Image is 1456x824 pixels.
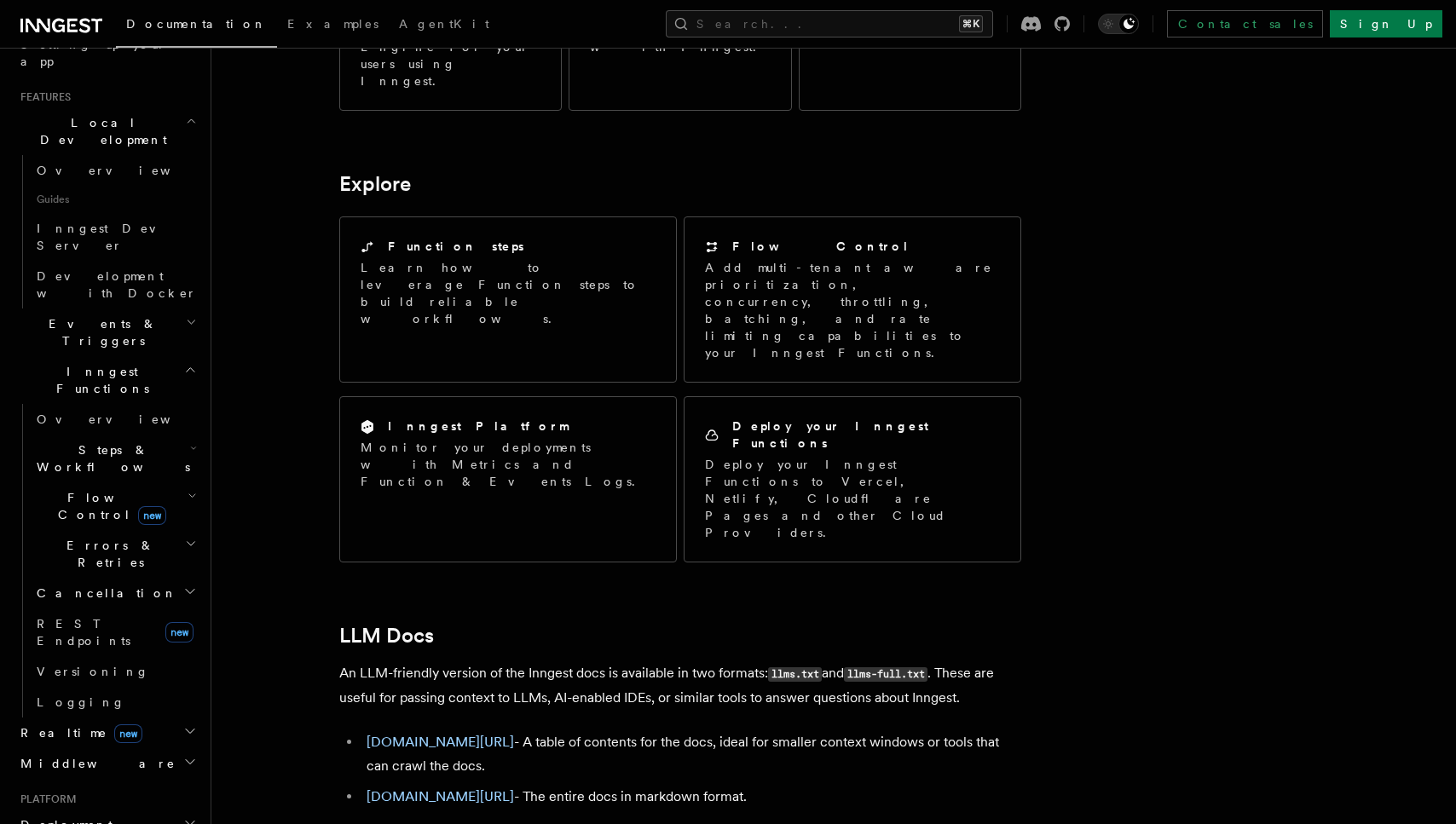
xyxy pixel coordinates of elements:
[30,404,200,435] a: Overview
[14,404,200,717] div: Inngest Functions
[339,661,1021,710] p: An LLM-friendly version of the Inngest docs is available in two formats: and . These are useful f...
[14,308,200,356] button: Events & Triggers
[30,482,200,530] button: Flow Controlnew
[37,269,197,300] span: Development with Docker
[14,724,142,741] span: Realtime
[30,261,200,308] a: Development with Docker
[361,730,1021,778] li: - A table of contents for the docs, ideal for smaller context windows or tools that can crawl the...
[339,624,434,648] a: LLM Docs
[37,164,212,177] span: Overview
[37,222,182,252] span: Inngest Dev Server
[30,213,200,261] a: Inngest Dev Server
[14,29,200,77] a: Setting up your app
[705,456,1000,541] p: Deploy your Inngest Functions to Vercel, Netlify, Cloudflare Pages and other Cloud Providers.
[30,687,200,717] a: Logging
[339,172,411,196] a: Explore
[1330,10,1442,37] a: Sign Up
[399,17,489,31] span: AgentKit
[30,530,200,578] button: Errors & Retries
[30,585,177,602] span: Cancellation
[367,788,514,804] a: [DOMAIN_NAME][URL]
[30,435,200,482] button: Steps & Workflows
[30,186,200,213] span: Guides
[684,396,1021,562] a: Deploy your Inngest FunctionsDeploy your Inngest Functions to Vercel, Netlify, Cloudflare Pages a...
[277,5,389,46] a: Examples
[339,216,677,383] a: Function stepsLearn how to leverage Function steps to build reliable workflows.
[14,363,184,397] span: Inngest Functions
[165,622,194,642] span: new
[30,608,200,656] a: REST Endpointsnew
[14,114,186,148] span: Local Development
[14,717,200,748] button: Realtimenew
[30,155,200,186] a: Overview
[684,216,1021,383] a: Flow ControlAdd multi-tenant aware prioritization, concurrency, throttling, batching, and rate li...
[30,489,188,523] span: Flow Control
[1167,10,1323,37] a: Contact sales
[14,315,186,349] span: Events & Triggers
[114,724,142,743] span: new
[287,17,378,31] span: Examples
[37,665,149,678] span: Versioning
[14,90,71,104] span: Features
[30,537,185,571] span: Errors & Retries
[1098,14,1139,34] button: Toggle dark mode
[361,439,656,490] p: Monitor your deployments with Metrics and Function & Events Logs.
[389,5,500,46] a: AgentKit
[959,15,983,32] kbd: ⌘K
[30,578,200,608] button: Cancellation
[367,734,514,750] a: [DOMAIN_NAME][URL]
[666,10,993,37] button: Search...⌘K
[37,412,212,426] span: Overview
[361,259,656,327] p: Learn how to leverage Function steps to build reliable workflows.
[732,418,1000,452] h2: Deploy your Inngest Functions
[14,792,77,806] span: Platform
[37,695,125,709] span: Logging
[388,238,524,255] h2: Function steps
[361,785,1021,809] li: - The entire docs in markdown format.
[14,155,200,308] div: Local Development
[339,396,677,562] a: Inngest PlatformMonitor your deployments with Metrics and Function & Events Logs.
[30,441,190,475] span: Steps & Workflows
[388,418,569,435] h2: Inngest Platform
[14,356,200,404] button: Inngest Functions
[768,667,822,682] code: llms.txt
[732,238,910,255] h2: Flow Control
[14,748,200,779] button: Middleware
[14,107,200,155] button: Local Development
[844,667,927,682] code: llms-full.txt
[14,755,176,772] span: Middleware
[138,506,166,525] span: new
[37,617,130,648] span: REST Endpoints
[705,259,1000,361] p: Add multi-tenant aware prioritization, concurrency, throttling, batching, and rate limiting capab...
[126,17,267,31] span: Documentation
[116,5,277,48] a: Documentation
[30,656,200,687] a: Versioning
